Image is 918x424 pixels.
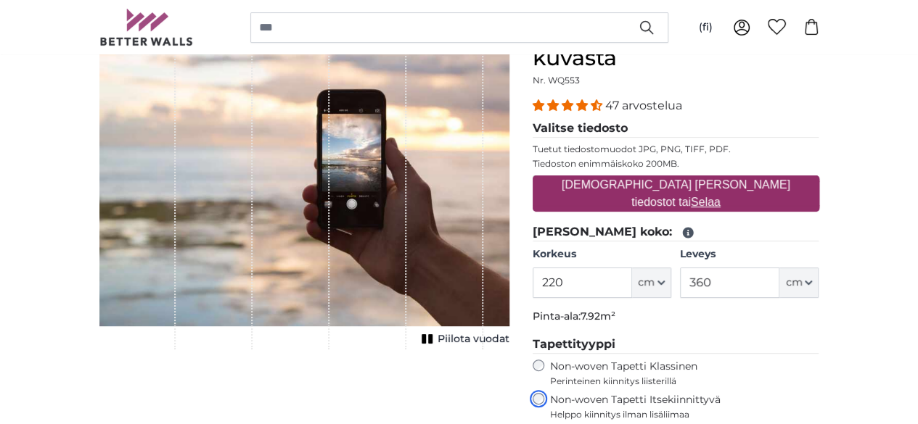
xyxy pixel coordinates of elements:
[691,196,721,208] u: Selaa
[533,99,605,112] span: 4.38 stars
[632,267,671,298] button: cm
[638,275,655,290] span: cm
[605,99,682,112] span: 47 arvostelua
[99,9,194,46] img: Betterwalls
[550,359,819,387] label: Non-woven Tapetti Klassinen
[779,267,819,298] button: cm
[533,75,580,86] span: Nr. WQ553
[581,309,615,323] span: 7.92m²
[687,14,724,41] button: (fi)
[680,247,819,262] label: Leveys
[533,170,819,217] label: [DEMOGRAPHIC_DATA] [PERSON_NAME] tiedostot tai
[533,223,819,241] legend: [PERSON_NAME] koko:
[785,275,802,290] span: cm
[550,393,819,420] label: Non-woven Tapetti Itsekiinnittyvä
[550,409,819,420] span: Helppo kiinnitys ilman lisäliimaa
[99,19,509,349] div: 1 of 1
[550,375,819,387] span: Perinteinen kiinnitys liisterillä
[533,336,819,354] legend: Tapettityyppi
[533,309,819,324] p: Pinta-ala:
[533,144,819,155] p: Tuetut tiedostomuodot JPG, PNG, TIFF, PDF.
[533,120,819,138] legend: Valitse tiedosto
[533,158,819,170] p: Tiedoston enimmäiskoko 200MB.
[533,247,671,262] label: Korkeus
